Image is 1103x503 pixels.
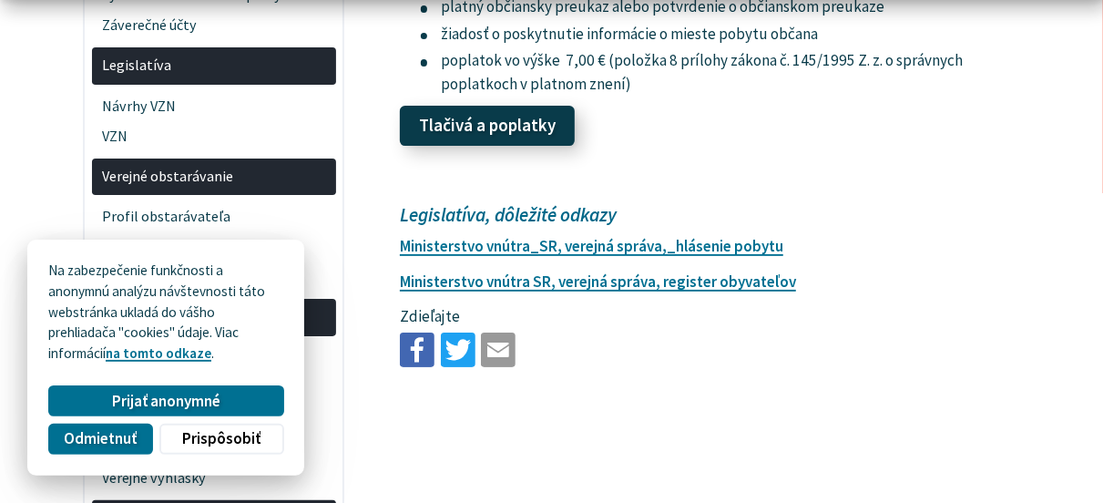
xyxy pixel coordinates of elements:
[112,392,220,411] span: Prijať anonymné
[92,463,336,493] a: Verejné vyhlášky
[92,10,336,40] a: Záverečné účty
[400,333,434,367] img: Zdieľať na Facebooku
[92,232,336,262] a: Výzvy a výberové konania
[400,305,1015,329] p: Zdieľajte
[102,463,325,493] span: Verejné vyhlášky
[421,49,1015,96] li: poplatok vo výške 7,00 € (položka 8 prílohy zákona č. 145/1995 Z. z. o správnych poplatkoch v pla...
[102,91,325,121] span: Návrhy VZN
[102,10,325,40] span: Záverečné účty
[400,272,796,292] a: Ministerstvo vnútra SR, verejná správa, register obyvateľov
[159,424,283,455] button: Prispôsobiť
[441,333,475,367] img: Zdieľať na Twitteri
[92,159,336,196] a: Verejné obstarávanie
[400,202,617,227] em: Legislatíva, dôležité odkazy
[48,385,283,416] button: Prijať anonymné
[102,232,325,262] span: Výzvy a výberové konania
[92,202,336,232] a: Profil obstarávateľa
[182,429,260,448] span: Prispôsobiť
[64,429,137,448] span: Odmietnuť
[400,106,575,146] a: Tlačivá a poplatky
[421,23,1015,46] li: žiadosť o poskytnutie informácie o mieste pobytu občana
[102,51,325,81] span: Legislatíva
[92,121,336,151] a: VZN
[48,261,283,364] p: Na zabezpečenie funkčnosti a anonymnú analýzu návštevnosti táto webstránka ukladá do vášho prehli...
[48,424,152,455] button: Odmietnuť
[92,91,336,121] a: Návrhy VZN
[481,333,516,367] img: Zdieľať e-mailom
[102,121,325,151] span: VZN
[92,47,336,85] a: Legislatíva
[102,161,325,191] span: Verejné obstarávanie
[102,202,325,232] span: Profil obstarávateľa
[106,344,211,362] a: na tomto odkaze
[400,236,783,256] a: Ministerstvo vnútra_SR, verejná správa,_hlásenie pobytu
